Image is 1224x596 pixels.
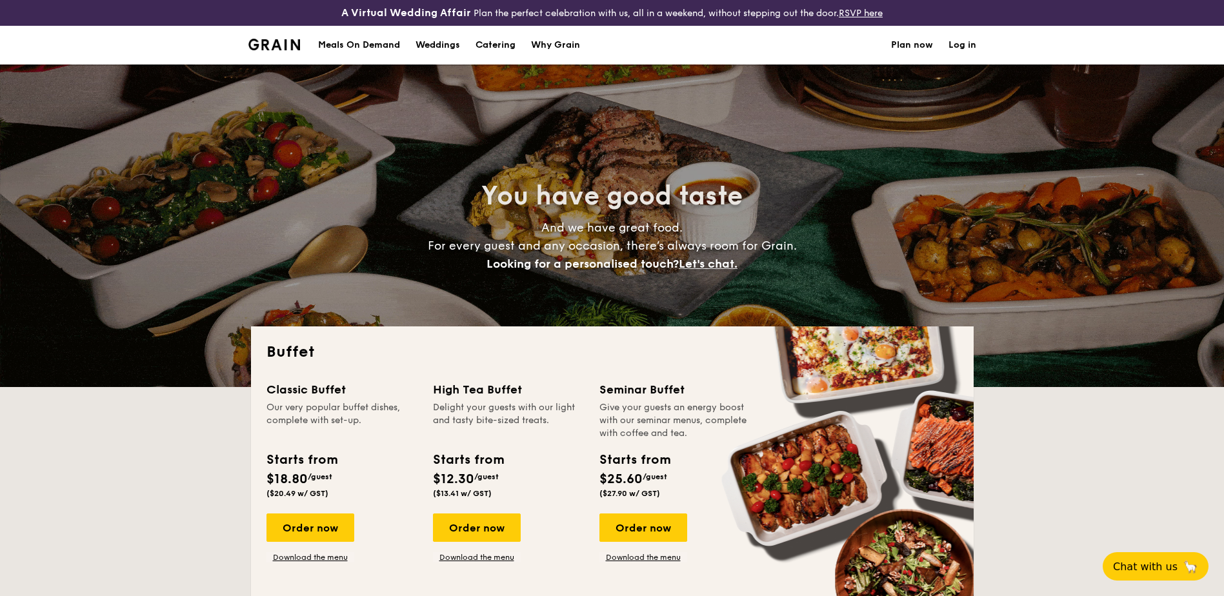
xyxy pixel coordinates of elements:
[266,472,308,487] span: $18.80
[310,26,408,65] a: Meals On Demand
[308,472,332,481] span: /guest
[679,257,737,271] span: Let's chat.
[433,401,584,440] div: Delight your guests with our light and tasty bite-sized treats.
[241,5,984,21] div: Plan the perfect celebration with us, all in a weekend, without stepping out the door.
[839,8,883,19] a: RSVP here
[433,450,503,470] div: Starts from
[599,450,670,470] div: Starts from
[599,513,687,542] div: Order now
[266,552,354,562] a: Download the menu
[643,472,667,481] span: /guest
[248,39,301,50] a: Logotype
[599,472,643,487] span: $25.60
[266,489,328,498] span: ($20.49 w/ GST)
[599,381,750,399] div: Seminar Buffet
[248,39,301,50] img: Grain
[476,26,516,65] h1: Catering
[1103,552,1209,581] button: Chat with us🦙
[599,489,660,498] span: ($27.90 w/ GST)
[523,26,588,65] a: Why Grain
[1183,559,1198,574] span: 🦙
[433,552,521,562] a: Download the menu
[599,401,750,440] div: Give your guests an energy boost with our seminar menus, complete with coffee and tea.
[531,26,580,65] div: Why Grain
[416,26,460,65] div: Weddings
[487,257,679,271] span: Looking for a personalised touch?
[433,513,521,542] div: Order now
[599,552,687,562] a: Download the menu
[948,26,976,65] a: Log in
[1113,561,1178,573] span: Chat with us
[408,26,468,65] a: Weddings
[318,26,400,65] div: Meals On Demand
[474,472,499,481] span: /guest
[266,342,958,363] h2: Buffet
[433,472,474,487] span: $12.30
[266,450,337,470] div: Starts from
[433,489,492,498] span: ($13.41 w/ GST)
[468,26,523,65] a: Catering
[433,381,584,399] div: High Tea Buffet
[428,221,797,271] span: And we have great food. For every guest and any occasion, there’s always room for Grain.
[266,401,417,440] div: Our very popular buffet dishes, complete with set-up.
[266,381,417,399] div: Classic Buffet
[891,26,933,65] a: Plan now
[341,5,471,21] h4: A Virtual Wedding Affair
[266,513,354,542] div: Order now
[481,181,743,212] span: You have good taste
